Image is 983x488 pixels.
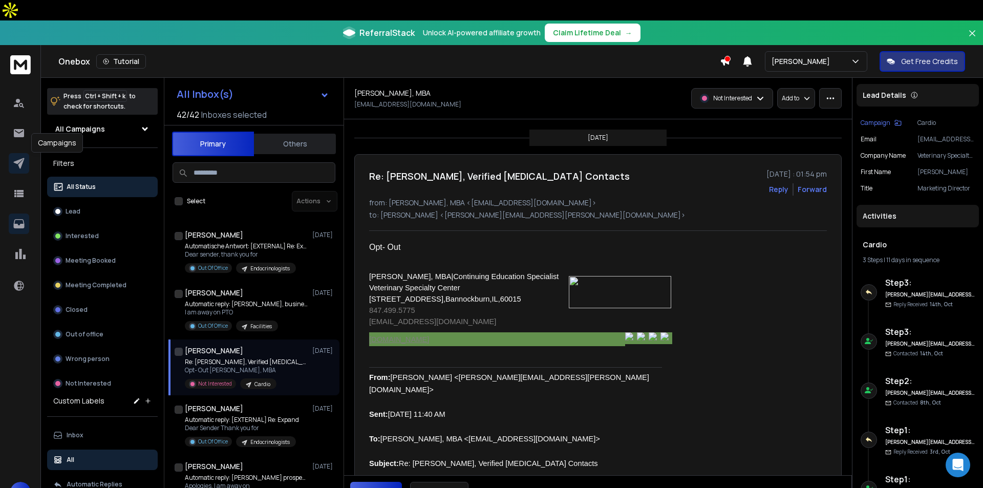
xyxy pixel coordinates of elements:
button: Not Interested [47,373,158,394]
button: Interested [47,226,158,246]
button: Others [254,133,336,155]
span: 3 Steps [863,256,883,264]
h6: Step 3 : [885,326,975,338]
label: Select [187,197,205,205]
h6: Step 1 : [885,424,975,436]
p: Lead Details [863,90,906,100]
td: [STREET_ADDRESS] [369,293,443,305]
button: Reply [769,184,788,195]
h6: [PERSON_NAME][EMAIL_ADDRESS][PERSON_NAME][DOMAIN_NAME] [885,438,975,446]
span: 3rd, Oct [930,448,950,455]
b: Subject: [369,459,399,468]
button: All Inbox(s) [168,84,337,104]
span: 42 / 42 [177,109,199,121]
b: From: [369,373,391,381]
p: [DATE] [312,462,335,471]
p: Unlock AI-powered affiliate growth [423,28,541,38]
p: Press to check for shortcuts. [63,91,136,112]
span: 14th, Oct [930,301,953,308]
h3: Custom Labels [53,396,104,406]
p: Add to [782,94,799,102]
p: [DATE] [588,134,608,142]
p: Dear sender, thank you for [185,250,308,259]
a: [EMAIL_ADDRESS][DOMAIN_NAME] [369,317,496,326]
p: Re: [PERSON_NAME], Verified [MEDICAL_DATA] Contacts [185,358,308,366]
p: Cardio [917,119,975,127]
button: Close banner [966,27,979,51]
div: Campaigns [31,133,83,153]
p: Out of office [66,330,103,338]
p: [PERSON_NAME] [917,168,975,176]
button: Meeting Completed [47,275,158,295]
span: 8th, Oct [920,399,941,406]
td: | [451,271,453,282]
p: Not Interested [198,380,232,388]
p: Out Of Office [198,264,228,272]
div: Forward [798,184,827,195]
h6: [PERSON_NAME][EMAIL_ADDRESS][PERSON_NAME][DOMAIN_NAME] [885,389,975,397]
p: Campaign [861,119,890,127]
div: Onebox [58,54,720,69]
img: Instagram [637,332,647,343]
td: Veterinary Specialty Center [369,282,559,293]
button: Out of office [47,324,158,345]
a: [DOMAIN_NAME] [369,335,429,344]
button: All Status [47,177,158,197]
button: Meeting Booked [47,250,158,271]
p: All [67,456,74,464]
div: Opt- Out [369,241,668,253]
h1: Cardio [863,240,973,250]
p: Automatische Antwort: [EXTERNAL] Re: Expand [185,242,308,250]
p: Interested [66,232,99,240]
p: Automatic reply: [EXTERNAL] Re: Expand [185,416,299,424]
h6: [PERSON_NAME][EMAIL_ADDRESS][PERSON_NAME][DOMAIN_NAME] [885,340,975,348]
span: Ctrl + Shift + k [83,90,127,102]
p: Out Of Office [198,322,228,330]
p: Meeting Booked [66,257,116,265]
p: Not Interested [713,94,752,102]
div: | [863,256,973,264]
td: 60015 [500,293,521,305]
button: Inbox [47,425,158,445]
h6: [PERSON_NAME][EMAIL_ADDRESS][PERSON_NAME][DOMAIN_NAME] [885,291,975,299]
b: To: [369,435,380,443]
h1: [PERSON_NAME] [185,404,243,414]
p: Dear Sender Thank you for [185,424,299,432]
h1: [PERSON_NAME], MBA [354,88,431,98]
button: Claim Lifetime Deal→ [545,24,640,42]
div: Open Intercom Messenger [946,453,970,477]
p: Contacted [893,399,941,407]
button: Closed [47,300,158,320]
p: Inbox [67,431,83,439]
a: 847.499.5775 [369,306,415,314]
h3: Filters [47,156,158,171]
img: Twitter [649,332,659,343]
h1: [PERSON_NAME] [185,288,243,298]
p: [EMAIL_ADDRESS][DOMAIN_NAME] [354,100,461,109]
font: [PERSON_NAME] <[PERSON_NAME][EMAIL_ADDRESS][PERSON_NAME][DOMAIN_NAME]> [DATE] 11:40 AM [PERSON_NA... [369,373,649,468]
p: Endocrinologists [250,438,290,446]
p: [DATE] : 01:54 pm [766,169,827,179]
div: Activities [857,205,979,227]
span: 11 days in sequence [886,256,939,264]
img: Facebook [625,332,635,343]
p: Company Name [861,152,906,160]
p: Automatic reply: [PERSON_NAME], business for [185,300,308,308]
p: Closed [66,306,88,314]
td: , [443,293,445,305]
p: title [861,184,872,193]
h1: Re: [PERSON_NAME], Verified [MEDICAL_DATA] Contacts [369,169,630,183]
p: Marketing Director [917,184,975,193]
h6: Step 2 : [885,375,975,387]
p: Not Interested [66,379,111,388]
h3: Inboxes selected [201,109,267,121]
p: Opt- Out [PERSON_NAME], MBA [185,366,308,374]
td: Continuing Education Specialist [453,271,559,282]
p: Out Of Office [198,438,228,445]
b: Sent: [369,410,388,418]
button: Primary [172,132,254,156]
button: Wrong person [47,349,158,369]
p: I am away on PTO [185,308,308,316]
p: Automatic reply: [PERSON_NAME] prospects for [185,474,308,482]
h6: Step 3 : [885,277,975,289]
